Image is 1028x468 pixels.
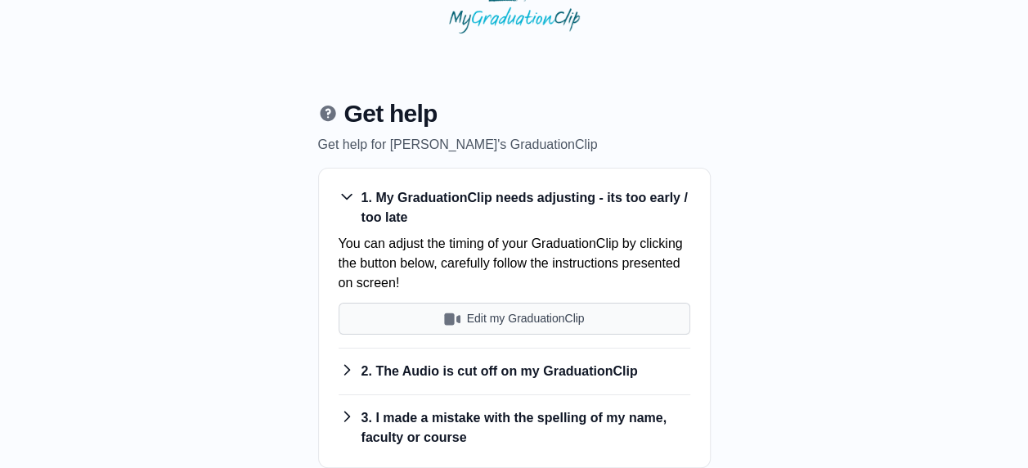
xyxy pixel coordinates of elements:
h3: 1. My GraduationClip needs adjusting - its too early / too late [339,188,690,227]
button: Edit my GraduationClip [339,303,690,335]
img: icon [444,311,460,327]
h3: 3. I made a mistake with the spelling of my name, faculty or course [339,408,690,448]
p: You can adjust the timing of your GraduationClip by clicking the button below, carefully follow t... [339,234,690,293]
p: Get help for [PERSON_NAME]'s GraduationClip [318,135,711,155]
span: Get help [344,99,438,128]
h3: 2. The Audio is cut off on my GraduationClip [339,362,690,381]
